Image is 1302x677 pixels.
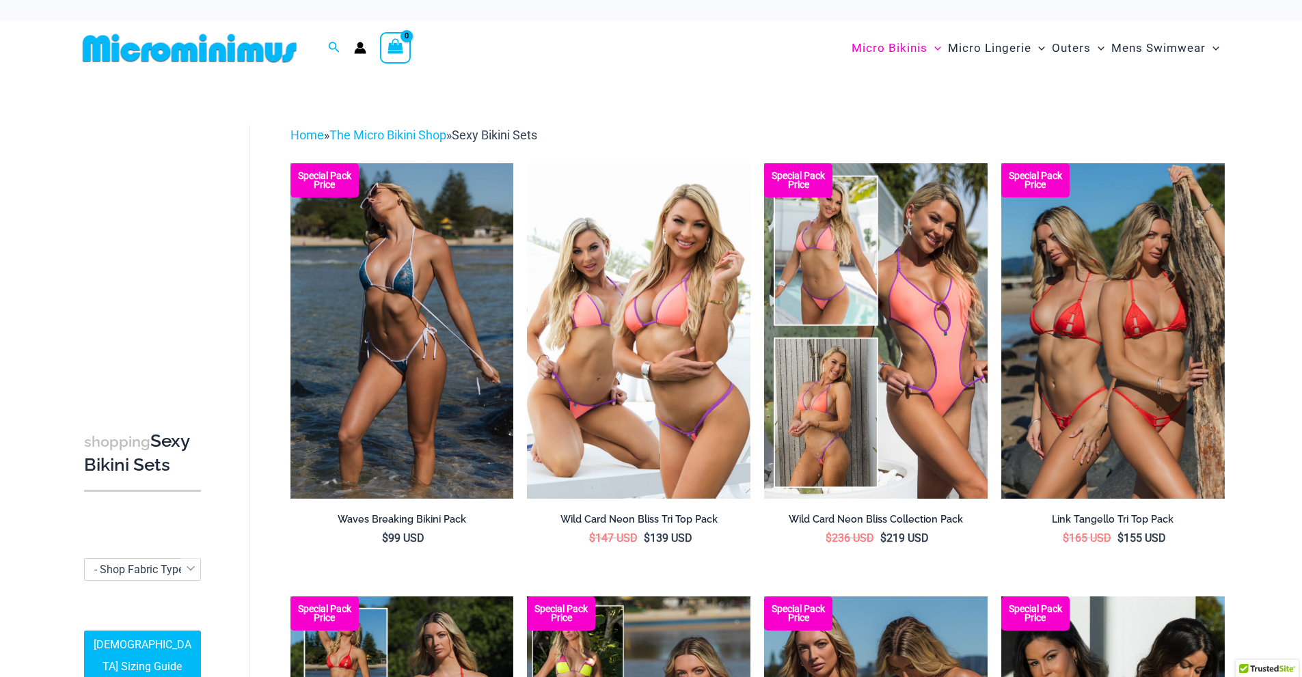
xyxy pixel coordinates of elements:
a: Waves Breaking Bikini Pack [290,513,514,531]
span: - Shop Fabric Type [84,558,201,581]
a: Micro LingerieMenu ToggleMenu Toggle [945,27,1048,69]
img: Waves Breaking Ocean 312 Top 456 Bottom 08 [290,163,514,498]
span: $ [1063,531,1069,544]
img: Collection Pack (7) [764,163,988,498]
a: Account icon link [354,42,366,54]
h2: Wild Card Neon Bliss Collection Pack [764,513,988,526]
span: Menu Toggle [927,31,941,66]
span: Menu Toggle [1031,31,1045,66]
span: Micro Bikinis [852,31,927,66]
a: Wild Card Neon Bliss Tri Top PackWild Card Neon Bliss Tri Top Pack BWild Card Neon Bliss Tri Top ... [527,163,750,498]
b: Special Pack Price [764,171,832,189]
h3: Sexy Bikini Sets [84,430,201,477]
span: $ [880,531,886,544]
span: $ [826,531,832,544]
span: Sexy Bikini Sets [452,128,537,142]
span: $ [589,531,595,544]
b: Special Pack Price [290,171,359,189]
a: Bikini Pack Bikini Pack BBikini Pack B [1001,163,1225,498]
bdi: 165 USD [1063,531,1111,544]
a: OutersMenu ToggleMenu Toggle [1048,27,1108,69]
bdi: 155 USD [1117,531,1166,544]
span: Outers [1052,31,1091,66]
span: Menu Toggle [1091,31,1104,66]
span: - Shop Fabric Type [94,563,184,576]
span: » » [290,128,537,142]
a: Waves Breaking Ocean 312 Top 456 Bottom 08 Waves Breaking Ocean 312 Top 456 Bottom 04Waves Breaki... [290,163,514,498]
span: shopping [84,433,150,450]
h2: Link Tangello Tri Top Pack [1001,513,1225,526]
b: Special Pack Price [1001,605,1070,622]
img: Wild Card Neon Bliss Tri Top Pack [527,163,750,498]
nav: Site Navigation [846,25,1225,71]
h2: Wild Card Neon Bliss Tri Top Pack [527,513,750,526]
iframe: TrustedSite Certified [84,114,207,387]
span: Mens Swimwear [1111,31,1206,66]
a: Search icon link [328,40,340,57]
b: Special Pack Price [527,605,595,622]
a: Collection Pack (7) Collection Pack B (1)Collection Pack B (1) [764,163,988,498]
bdi: 139 USD [644,531,692,544]
img: MM SHOP LOGO FLAT [77,33,302,64]
span: - Shop Fabric Type [85,559,200,580]
b: Special Pack Price [290,605,359,622]
bdi: 147 USD [589,531,638,544]
img: Bikini Pack [1001,163,1225,498]
h2: Waves Breaking Bikini Pack [290,513,514,526]
span: $ [382,531,388,544]
span: $ [644,531,650,544]
bdi: 236 USD [826,531,874,544]
a: Wild Card Neon Bliss Collection Pack [764,513,988,531]
a: Home [290,128,324,142]
a: Link Tangello Tri Top Pack [1001,513,1225,531]
span: $ [1117,531,1124,544]
a: View Shopping Cart, empty [380,32,411,64]
span: Menu Toggle [1206,31,1219,66]
bdi: 99 USD [382,531,424,544]
a: Mens SwimwearMenu ToggleMenu Toggle [1108,27,1223,69]
span: Micro Lingerie [948,31,1031,66]
a: The Micro Bikini Shop [329,128,446,142]
b: Special Pack Price [1001,171,1070,189]
a: Wild Card Neon Bliss Tri Top Pack [527,513,750,531]
bdi: 219 USD [880,531,929,544]
a: Micro BikinisMenu ToggleMenu Toggle [848,27,945,69]
b: Special Pack Price [764,605,832,622]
